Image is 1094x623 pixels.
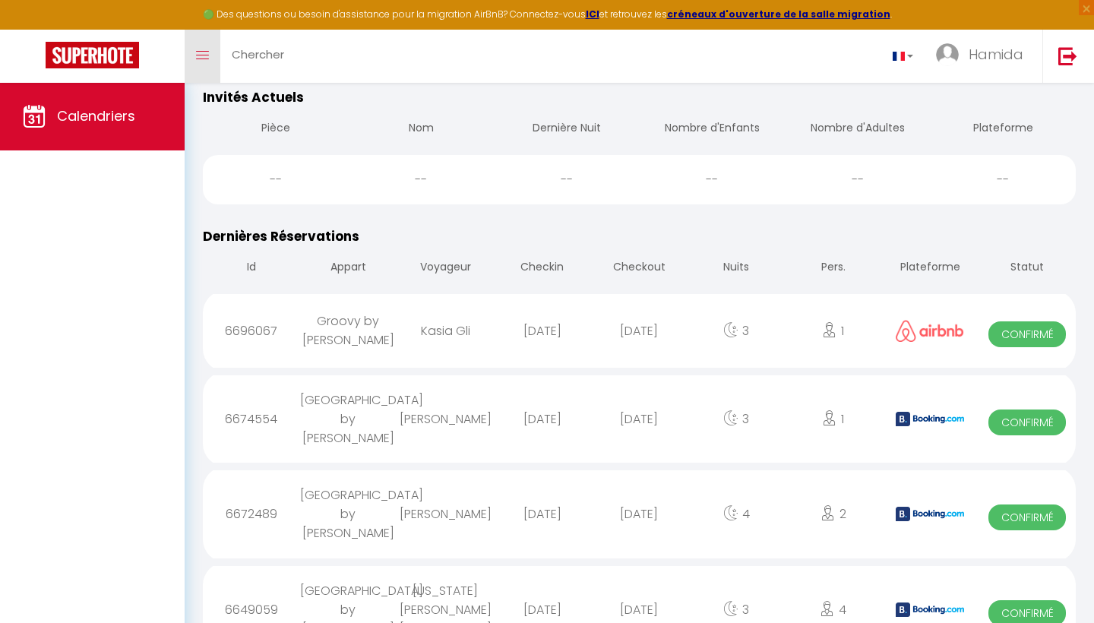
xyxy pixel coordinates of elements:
[988,410,1066,435] span: Confirmé
[882,247,979,290] th: Plateforme
[46,42,139,68] img: Super Booking
[300,470,397,558] div: [GEOGRAPHIC_DATA] by [PERSON_NAME]
[969,45,1023,64] span: Hamida
[785,306,882,356] div: 1
[785,108,931,151] th: Nombre d'Adultes
[232,46,284,62] span: Chercher
[785,394,882,444] div: 1
[988,321,1066,347] span: Confirmé
[203,227,359,245] span: Dernières Réservations
[203,247,300,290] th: Id
[57,106,135,125] span: Calendriers
[203,88,304,106] span: Invités Actuels
[785,247,882,290] th: Pers.
[785,155,931,204] div: --
[667,8,890,21] a: créneaux d'ouverture de la salle migration
[494,108,640,151] th: Dernière Nuit
[300,375,397,463] div: [GEOGRAPHIC_DATA] by [PERSON_NAME]
[591,394,688,444] div: [DATE]
[494,247,591,290] th: Checkin
[925,30,1042,83] a: ... Hamida
[688,306,785,356] div: 3
[586,8,599,21] a: ICI
[931,155,1077,204] div: --
[896,320,964,342] img: airbnb2.png
[896,507,964,521] img: booking2.png
[785,489,882,539] div: 2
[688,394,785,444] div: 3
[494,394,591,444] div: [DATE]
[397,394,494,444] div: [PERSON_NAME]
[896,602,964,617] img: booking2.png
[936,43,959,66] img: ...
[300,247,397,290] th: Appart
[494,155,640,204] div: --
[349,108,495,151] th: Nom
[397,489,494,539] div: [PERSON_NAME]
[640,155,786,204] div: --
[494,489,591,539] div: [DATE]
[640,108,786,151] th: Nombre d'Enfants
[220,30,296,83] a: Chercher
[12,6,58,52] button: Ouvrir le widget de chat LiveChat
[349,155,495,204] div: --
[591,489,688,539] div: [DATE]
[203,155,349,204] div: --
[300,296,397,365] div: Groovy by [PERSON_NAME]
[203,489,300,539] div: 6672489
[203,108,349,151] th: Pièce
[988,504,1066,530] span: Confirmé
[931,108,1077,151] th: Plateforme
[896,412,964,426] img: booking2.png
[688,489,785,539] div: 4
[979,247,1076,290] th: Statut
[203,306,300,356] div: 6696067
[591,306,688,356] div: [DATE]
[203,394,300,444] div: 6674554
[494,306,591,356] div: [DATE]
[688,247,785,290] th: Nuits
[591,247,688,290] th: Checkout
[397,306,494,356] div: Kasia Gli
[1058,46,1077,65] img: logout
[397,247,494,290] th: Voyageur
